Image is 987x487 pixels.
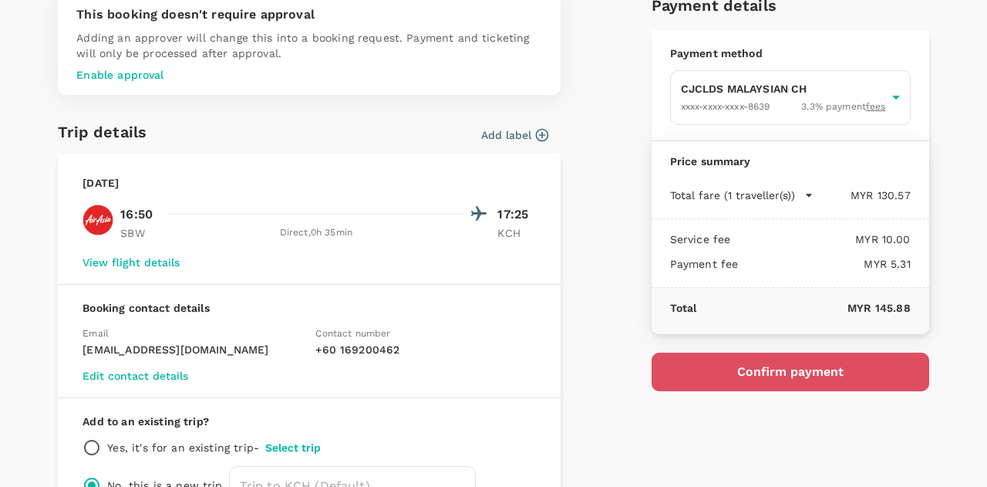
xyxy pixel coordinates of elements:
div: Direct , 0h 35min [168,225,463,241]
p: [DATE] [83,175,119,191]
p: 16:50 [120,205,153,224]
button: Edit contact details [83,370,188,382]
button: Select trip [265,441,321,454]
div: CJCLDS MALAYSIAN CHXXXX-XXXX-XXXX-86393.3% paymentfees [670,70,911,125]
p: MYR 10.00 [730,232,910,247]
p: 17:25 [497,205,536,224]
p: Enable approval [76,67,542,83]
span: Contact number [315,328,390,339]
p: Adding an approver will change this into a booking request. Payment and ticketing will only be pr... [76,30,542,61]
p: Payment method [670,46,911,61]
p: [EMAIL_ADDRESS][DOMAIN_NAME] [83,342,303,357]
p: KCH [497,225,536,241]
p: MYR 5.31 [738,256,910,272]
button: Add label [481,127,548,143]
button: Total fare (1 traveller(s)) [670,188,814,203]
p: Total [670,300,697,316]
p: This booking doesn't require approval [76,5,542,24]
button: Confirm payment [652,353,929,391]
p: Yes, it's for an existing trip - [107,440,259,455]
u: fees [866,101,886,112]
p: Service fee [670,232,731,247]
p: MYR 130.57 [814,188,911,203]
p: SBW [120,225,159,241]
h6: Trip details [58,120,147,144]
button: View flight details [83,256,180,269]
p: Payment fee [670,256,739,272]
span: XXXX-XXXX-XXXX-8639 [681,101,770,112]
p: + 60 169200462 [315,342,536,357]
p: Booking contact details [83,300,536,316]
p: CJCLDS MALAYSIAN CH [681,81,886,96]
p: Price summary [670,154,911,169]
span: 3.3 % payment [801,100,885,115]
img: AK [83,205,113,235]
p: Add to an existing trip? [83,414,536,429]
p: Total fare (1 traveller(s)) [670,188,795,203]
p: MYR 145.88 [696,300,910,316]
span: Email [83,328,109,339]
